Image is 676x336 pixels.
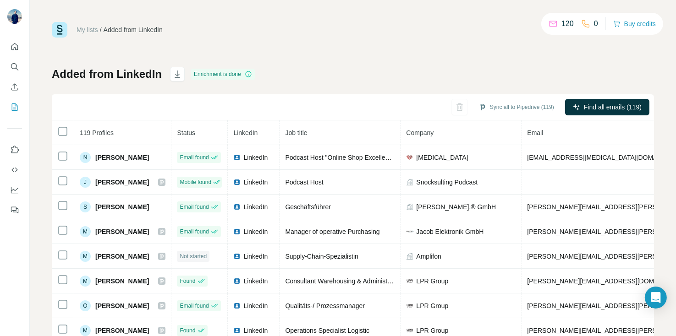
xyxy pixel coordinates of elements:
[243,178,268,187] span: LinkedIn
[473,100,561,114] button: Sync all to Pipedrive (119)
[77,26,98,33] a: My lists
[95,227,149,236] span: [PERSON_NAME]
[233,203,241,211] img: LinkedIn logo
[7,38,22,55] button: Quick start
[233,302,241,309] img: LinkedIn logo
[95,178,149,187] span: [PERSON_NAME]
[243,252,268,261] span: LinkedIn
[285,154,532,161] span: Podcast Host "Online Shop Excellence - Der [MEDICAL_DATA] E-Commerce Podcast"
[406,302,413,309] img: company-logo
[7,182,22,198] button: Dashboard
[565,99,649,115] button: Find all emails (119)
[416,153,468,162] span: [MEDICAL_DATA]
[7,79,22,95] button: Enrich CSV
[180,178,211,186] span: Mobile found
[233,154,241,161] img: LinkedIn logo
[416,178,478,187] span: Snocksulting Podcast
[233,179,241,186] img: LinkedIn logo
[7,141,22,158] button: Use Surfe on LinkedIn
[180,153,209,162] span: Email found
[191,69,255,80] div: Enrichment is done
[416,326,448,335] span: LPR Group
[285,129,307,136] span: Job title
[416,252,441,261] span: Amplifon
[95,276,149,286] span: [PERSON_NAME]
[406,129,434,136] span: Company
[416,301,448,310] span: LPR Group
[7,59,22,75] button: Search
[80,300,91,311] div: O
[7,162,22,178] button: Use Surfe API
[416,276,448,286] span: LPR Group
[180,326,195,335] span: Found
[233,327,241,334] img: LinkedIn logo
[285,228,379,235] span: Manager of operative Purchasing
[95,326,149,335] span: [PERSON_NAME]
[180,252,207,260] span: Not started
[594,18,598,29] p: 0
[243,227,268,236] span: LinkedIn
[285,253,358,260] span: Supply-Chain-Spezialistin
[52,67,162,81] h1: Added from LinkedIn
[285,302,365,309] span: Qualitäts-/ Prozessmanager
[527,129,543,136] span: Email
[406,277,413,285] img: company-logo
[95,153,149,162] span: [PERSON_NAME]
[233,253,241,260] img: LinkedIn logo
[180,277,195,285] span: Found
[80,276,91,287] div: M
[285,203,331,211] span: Geschäftsführer
[80,325,91,336] div: M
[80,129,114,136] span: 119 Profiles
[177,129,195,136] span: Status
[406,154,413,161] img: company-logo
[285,327,369,334] span: Operations Specialist Logistic
[7,99,22,115] button: My lists
[243,276,268,286] span: LinkedIn
[7,202,22,218] button: Feedback
[416,227,484,236] span: Jacob Elektronik GmbH
[243,202,268,211] span: LinkedIn
[645,287,667,309] div: Open Intercom Messenger
[80,177,91,188] div: J
[416,202,496,211] span: [PERSON_NAME].® GmbH
[561,18,574,29] p: 120
[80,226,91,237] div: M
[180,228,209,236] span: Email found
[243,326,268,335] span: LinkedIn
[233,129,258,136] span: LinkedIn
[80,152,91,163] div: N
[95,252,149,261] span: [PERSON_NAME]
[180,302,209,310] span: Email found
[243,301,268,310] span: LinkedIn
[7,9,22,24] img: Avatar
[243,153,268,162] span: LinkedIn
[95,301,149,310] span: [PERSON_NAME]
[104,25,163,34] div: Added from LinkedIn
[80,201,91,212] div: S
[233,228,241,235] img: LinkedIn logo
[100,25,102,34] li: /
[613,17,656,30] button: Buy credits
[180,203,209,211] span: Email found
[584,103,642,112] span: Find all emails (119)
[95,202,149,211] span: [PERSON_NAME]
[80,251,91,262] div: M
[285,179,323,186] span: Podcast Host
[406,228,413,235] img: company-logo
[406,327,413,334] img: company-logo
[52,22,67,38] img: Surfe Logo
[233,277,241,285] img: LinkedIn logo
[285,277,403,285] span: Consultant Warehousing & Administration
